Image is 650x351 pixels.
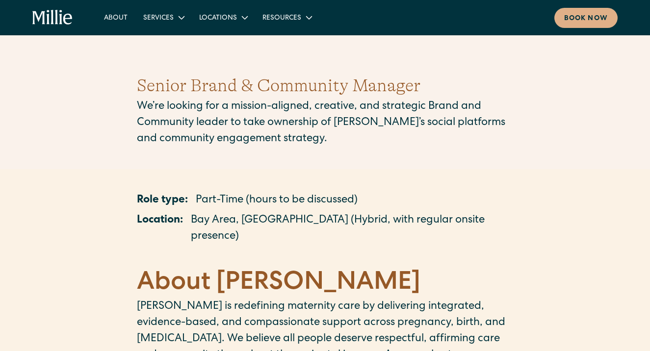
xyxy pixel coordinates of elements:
[137,249,514,265] p: ‍
[137,99,514,148] p: We’re looking for a mission-aligned, creative, and strategic Brand and Community leader to take o...
[32,10,73,25] a: home
[137,271,420,297] strong: About [PERSON_NAME]
[191,9,255,25] div: Locations
[135,9,191,25] div: Services
[191,213,514,245] p: Bay Area, [GEOGRAPHIC_DATA] (Hybrid, with regular onsite presence)
[137,193,188,209] p: Role type:
[255,9,319,25] div: Resources
[137,213,183,245] p: Location:
[196,193,358,209] p: Part-Time (hours to be discussed)
[137,73,514,99] h1: Senior Brand & Community Manager
[96,9,135,25] a: About
[143,13,174,24] div: Services
[554,8,618,28] a: Book now
[262,13,301,24] div: Resources
[564,14,608,24] div: Book now
[199,13,237,24] div: Locations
